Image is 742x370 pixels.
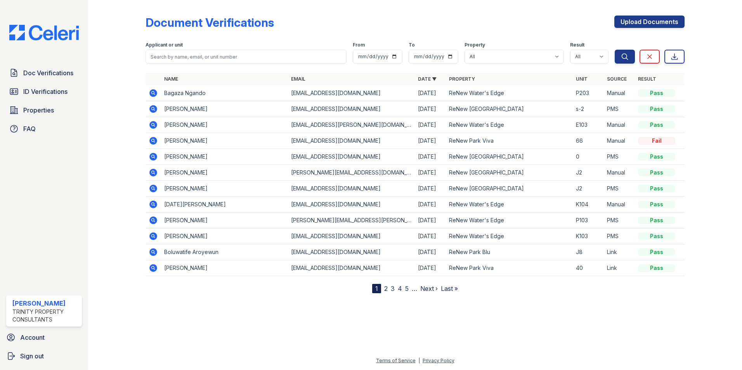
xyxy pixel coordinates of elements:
td: [EMAIL_ADDRESS][PERSON_NAME][DOMAIN_NAME] [288,117,415,133]
a: 4 [398,285,402,292]
td: ReNew [GEOGRAPHIC_DATA] [446,165,573,181]
td: [DATE] [415,85,446,101]
td: ReNew Water's Edge [446,117,573,133]
td: PMS [604,228,635,244]
td: Boluwatife Aroyewun [161,244,288,260]
td: Manual [604,197,635,213]
td: [PERSON_NAME] [161,181,288,197]
td: ReNew Water's Edge [446,85,573,101]
td: s-2 [573,101,604,117]
label: From [353,42,365,48]
span: Sign out [20,351,44,361]
td: [DATE] [415,149,446,165]
a: Unit [576,76,588,82]
td: [PERSON_NAME][EMAIL_ADDRESS][DOMAIN_NAME] [288,165,415,181]
td: J2 [573,165,604,181]
input: Search by name, email, or unit number [146,50,347,64]
div: [PERSON_NAME] [12,299,79,308]
td: [EMAIL_ADDRESS][DOMAIN_NAME] [288,244,415,260]
a: ID Verifications [6,84,82,99]
a: Properties [6,102,82,118]
td: [PERSON_NAME] [161,101,288,117]
div: Pass [638,216,675,224]
a: Privacy Policy [423,358,454,363]
td: 0 [573,149,604,165]
td: ReNew Water's Edge [446,197,573,213]
td: ReNew [GEOGRAPHIC_DATA] [446,101,573,117]
label: Property [465,42,485,48]
div: Document Verifications [146,16,274,29]
td: [DATE] [415,197,446,213]
div: Pass [638,105,675,113]
td: P103 [573,213,604,228]
td: P203 [573,85,604,101]
td: Manual [604,165,635,181]
td: ReNew Park Viva [446,260,573,276]
div: 1 [372,284,381,293]
td: ReNew Park Blu [446,244,573,260]
div: Fail [638,137,675,145]
td: ReNew [GEOGRAPHIC_DATA] [446,181,573,197]
td: Bagaza Ngando [161,85,288,101]
div: Pass [638,89,675,97]
td: ReNew Park Viva [446,133,573,149]
td: [EMAIL_ADDRESS][DOMAIN_NAME] [288,181,415,197]
td: ReNew Water's Edge [446,228,573,244]
td: [DATE] [415,181,446,197]
td: [DATE] [415,117,446,133]
div: | [418,358,420,363]
span: … [412,284,417,293]
td: [DATE] [415,133,446,149]
td: PMS [604,181,635,197]
td: [DATE] [415,244,446,260]
td: Manual [604,85,635,101]
div: Pass [638,248,675,256]
div: Trinity Property Consultants [12,308,79,323]
td: [PERSON_NAME] [161,117,288,133]
td: [EMAIL_ADDRESS][DOMAIN_NAME] [288,260,415,276]
div: Pass [638,185,675,192]
td: [EMAIL_ADDRESS][DOMAIN_NAME] [288,149,415,165]
td: [DATE] [415,228,446,244]
label: Result [570,42,584,48]
span: Properties [23,105,54,115]
td: K103 [573,228,604,244]
td: Link [604,260,635,276]
td: Manual [604,133,635,149]
a: Terms of Service [376,358,416,363]
button: Sign out [3,348,85,364]
td: PMS [604,213,635,228]
a: Doc Verifications [6,65,82,81]
div: Pass [638,232,675,240]
td: [DATE][PERSON_NAME] [161,197,288,213]
a: FAQ [6,121,82,137]
a: Date ▼ [418,76,437,82]
td: [EMAIL_ADDRESS][DOMAIN_NAME] [288,197,415,213]
label: To [409,42,415,48]
td: [PERSON_NAME] [161,213,288,228]
a: Property [449,76,475,82]
td: [PERSON_NAME] [161,133,288,149]
td: K104 [573,197,604,213]
a: Email [291,76,305,82]
span: Account [20,333,45,342]
a: Account [3,330,85,345]
td: E103 [573,117,604,133]
a: 5 [405,285,409,292]
a: Result [638,76,656,82]
a: Last » [441,285,458,292]
td: [EMAIL_ADDRESS][DOMAIN_NAME] [288,85,415,101]
td: ReNew Water's Edge [446,213,573,228]
td: 40 [573,260,604,276]
a: 3 [391,285,395,292]
div: Pass [638,121,675,129]
td: PMS [604,149,635,165]
td: J2 [573,181,604,197]
td: Link [604,244,635,260]
td: J8 [573,244,604,260]
a: 2 [384,285,388,292]
td: [PERSON_NAME] [161,260,288,276]
span: Doc Verifications [23,68,73,78]
td: [EMAIL_ADDRESS][DOMAIN_NAME] [288,101,415,117]
a: Next › [420,285,438,292]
